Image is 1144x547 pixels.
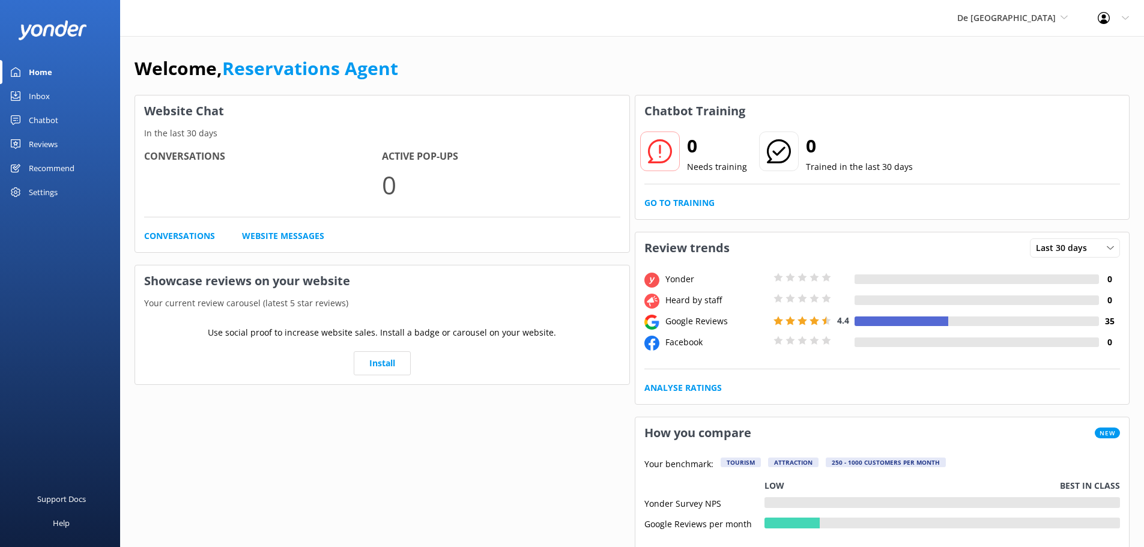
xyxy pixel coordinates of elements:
a: Website Messages [242,229,324,243]
h3: Review trends [635,232,739,264]
span: 4.4 [837,315,849,326]
div: Reviews [29,132,58,156]
h4: 35 [1099,315,1120,328]
div: Google Reviews per month [644,518,764,528]
h4: Conversations [144,149,382,165]
h2: 0 [687,131,747,160]
a: Go to Training [644,196,715,210]
h4: 0 [1099,273,1120,286]
p: Trained in the last 30 days [806,160,913,174]
a: Conversations [144,229,215,243]
div: Heard by staff [662,294,770,307]
a: Reservations Agent [222,56,398,80]
div: Help [53,511,70,535]
img: yonder-white-logo.png [18,20,87,40]
div: Support Docs [37,487,86,511]
p: Low [764,479,784,492]
span: Last 30 days [1036,241,1094,255]
span: De [GEOGRAPHIC_DATA] [957,12,1056,23]
p: Use social proof to increase website sales. Install a badge or carousel on your website. [208,326,556,339]
h3: Showcase reviews on your website [135,265,629,297]
h4: 0 [1099,336,1120,349]
div: Facebook [662,336,770,349]
div: Inbox [29,84,50,108]
p: Your current review carousel (latest 5 star reviews) [135,297,629,310]
span: New [1095,428,1120,438]
h3: How you compare [635,417,760,449]
div: Yonder Survey NPS [644,497,764,508]
h4: Active Pop-ups [382,149,620,165]
div: Settings [29,180,58,204]
h4: 0 [1099,294,1120,307]
div: Tourism [721,458,761,467]
a: Analyse Ratings [644,381,722,394]
p: Your benchmark: [644,458,713,472]
div: Recommend [29,156,74,180]
div: Chatbot [29,108,58,132]
div: Google Reviews [662,315,770,328]
div: Attraction [768,458,819,467]
h2: 0 [806,131,913,160]
p: Best in class [1060,479,1120,492]
div: 250 - 1000 customers per month [826,458,946,467]
h3: Website Chat [135,95,629,127]
p: Needs training [687,160,747,174]
p: 0 [382,165,620,205]
h3: Chatbot Training [635,95,754,127]
div: Yonder [662,273,770,286]
p: In the last 30 days [135,127,629,140]
div: Home [29,60,52,84]
a: Install [354,351,411,375]
h1: Welcome, [135,54,398,83]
